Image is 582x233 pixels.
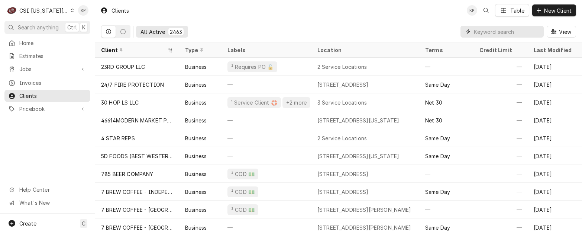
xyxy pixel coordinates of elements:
div: — [222,129,311,147]
a: Go to Jobs [4,63,90,75]
div: [DATE] [528,93,582,111]
div: — [222,76,311,93]
div: [DATE] [528,58,582,76]
button: View [547,26,576,38]
div: [DATE] [528,165,582,183]
div: [DATE] [528,183,582,201]
a: Clients [4,90,90,102]
div: 785 BEER COMPANY [101,170,153,178]
button: Search anythingCtrlK [4,21,90,34]
div: Net 30 [425,116,442,124]
div: — [473,201,528,218]
span: View [557,28,573,36]
div: 3 Service Locations [317,99,367,106]
div: [STREET_ADDRESS][PERSON_NAME] [317,206,411,214]
div: — [473,76,528,93]
a: Home [4,37,90,49]
div: Location [317,46,413,54]
div: Business [185,63,207,71]
div: 7 BREW COFFEE - INDEPENDENCE [101,188,173,196]
div: — [473,147,528,165]
span: Search anything [18,23,59,31]
div: [DATE] [528,129,582,147]
div: Business [185,206,207,214]
div: Terms [425,46,466,54]
div: — [419,58,473,76]
div: Same Day [425,224,450,232]
span: K [82,23,85,31]
span: What's New [19,199,86,207]
div: — [473,183,528,201]
div: [STREET_ADDRESS][US_STATE] [317,116,399,124]
div: ² COD 💵 [230,206,255,214]
div: Last Modified [534,46,575,54]
span: Ctrl [67,23,77,31]
div: Business [185,152,207,160]
div: 7 BREW COFFEE - [GEOGRAPHIC_DATA] (2) [101,224,173,232]
div: KP [78,5,88,16]
input: Keyword search [474,26,540,38]
span: Clients [19,92,87,100]
span: Estimates [19,52,87,60]
a: Estimates [4,50,90,62]
a: Invoices [4,77,90,89]
div: Business [185,224,207,232]
div: Business [185,81,207,89]
div: Business [185,170,207,178]
div: [DATE] [528,111,582,129]
div: — [473,165,528,183]
div: CSI [US_STATE][GEOGRAPHIC_DATA] [19,7,68,15]
div: Same Day [425,188,450,196]
div: Business [185,99,207,106]
div: ¹ Service Client 🛟 [230,99,278,106]
div: Business [185,116,207,124]
a: Go to Pricebook [4,103,90,115]
div: Business [185,188,207,196]
span: C [82,220,85,227]
a: Go to What's New [4,197,90,209]
div: [STREET_ADDRESS][US_STATE] [317,152,399,160]
div: ² COD 💵 [230,188,255,196]
div: Same Day [425,134,450,142]
div: All Active [140,28,165,36]
div: 46614MODERN MARKET POWER & LIGHT [101,116,173,124]
div: [STREET_ADDRESS] [317,188,369,196]
div: 2 Service Locations [317,63,367,71]
span: Create [19,220,36,227]
div: — [473,58,528,76]
div: Kym Parson's Avatar [78,5,88,16]
div: 30 HOP LS LLC [101,99,139,106]
div: Labels [227,46,305,54]
div: — [473,129,528,147]
span: Invoices [19,79,87,87]
button: Open search [480,4,492,16]
div: [STREET_ADDRESS] [317,170,369,178]
span: Pricebook [19,105,75,113]
div: [DATE] [528,76,582,93]
div: Same Day [425,152,450,160]
div: Net 30 [425,99,442,106]
div: Type [185,46,214,54]
div: C [7,5,17,16]
div: 5D FOODS (BEST WESTERN PREMIER) [101,152,173,160]
div: [STREET_ADDRESS][PERSON_NAME] [317,224,411,232]
div: 23RD GROUP LLC [101,63,145,71]
div: Same Day [425,81,450,89]
div: — [419,165,473,183]
div: 7 BREW COFFEE - [GEOGRAPHIC_DATA] (1) [101,206,173,214]
div: ² Requires PO 🔓 [230,63,274,71]
span: New Client [543,7,573,15]
div: 2 Service Locations [317,134,367,142]
div: — [473,93,528,111]
div: 2463 [170,28,182,36]
div: 4 STAR REPS [101,134,135,142]
div: — [419,201,473,218]
a: Go to Help Center [4,183,90,196]
div: Credit Limit [479,46,520,54]
div: — [473,111,528,129]
div: — [222,111,311,129]
div: [DATE] [528,201,582,218]
div: CSI Kansas City's Avatar [7,5,17,16]
div: Business [185,134,207,142]
div: [DATE] [528,147,582,165]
